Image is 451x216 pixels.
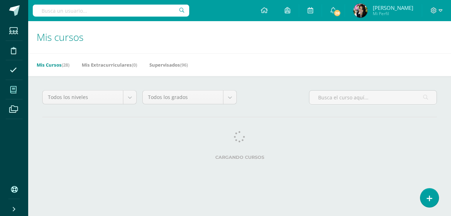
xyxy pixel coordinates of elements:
span: [PERSON_NAME] [373,4,413,11]
img: 47fbbcbd1c9a7716bb8cb4b126b93520.png [353,4,367,18]
a: Todos los grados [143,91,236,104]
span: (0) [132,62,137,68]
input: Busca un usuario... [33,5,189,17]
a: Mis Extracurriculares(0) [82,59,137,70]
span: Todos los grados [148,91,218,104]
a: Todos los niveles [43,91,136,104]
span: Mi Perfil [373,11,413,17]
a: Supervisados(96) [149,59,188,70]
span: (28) [62,62,69,68]
span: Todos los niveles [48,91,118,104]
span: Mis cursos [37,30,84,44]
span: 28 [333,9,341,17]
label: Cargando cursos [42,155,437,160]
span: (96) [180,62,188,68]
input: Busca el curso aquí... [309,91,437,104]
a: Mis Cursos(28) [37,59,69,70]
